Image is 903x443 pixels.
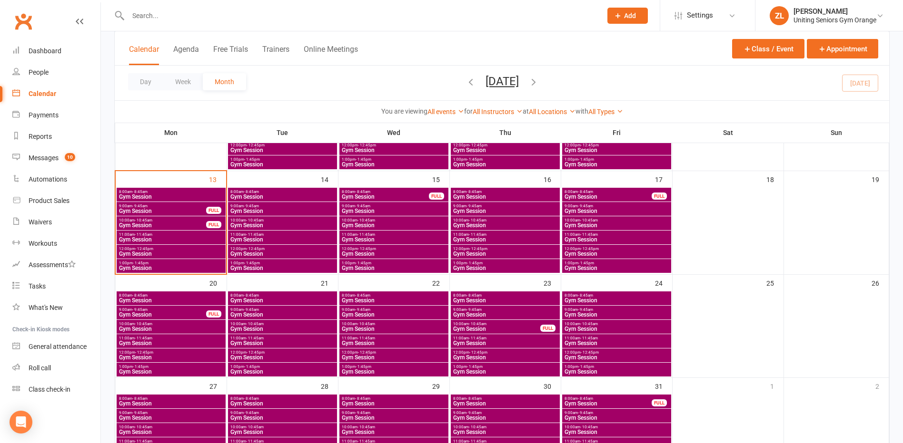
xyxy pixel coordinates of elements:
div: FULL [429,193,444,200]
span: Gym Session [230,355,335,360]
span: - 9:45am [355,308,370,312]
div: General attendance [29,343,87,350]
span: 12:00pm [453,350,558,355]
span: Gym Session [453,355,558,360]
span: Gym Session [119,237,224,242]
button: Free Trials [213,45,248,65]
a: Assessments [12,254,100,276]
div: Product Sales [29,197,69,204]
span: - 8:45am [355,190,370,194]
span: Gym Session [453,340,558,346]
span: Gym Session [119,355,224,360]
span: Gym Session [453,251,558,257]
a: Class kiosk mode [12,379,100,400]
div: ZL [770,6,789,25]
span: 1:00pm [564,261,669,265]
span: Gym Session [564,298,669,303]
span: - 9:45am [244,308,259,312]
strong: at [523,107,529,115]
span: - 10:45am [469,322,486,326]
span: 12:00pm [564,350,669,355]
div: 21 [321,275,338,290]
span: - 1:45pm [578,365,594,369]
span: 1:00pm [341,261,447,265]
span: - 1:45pm [244,365,260,369]
span: - 9:45am [132,204,148,208]
span: Gym Session [230,251,335,257]
span: - 11:45am [135,336,152,340]
span: - 8:45am [466,293,482,298]
a: Payments [12,105,100,126]
span: Gym Session [119,208,207,214]
div: 25 [766,275,784,290]
span: - 12:45pm [358,350,376,355]
div: FULL [652,193,667,200]
span: - 11:45am [357,232,375,237]
span: Gym Session [564,251,669,257]
span: 10:00am [341,218,447,222]
span: 8:00am [119,190,224,194]
div: 23 [544,275,561,290]
span: - 1:45pm [133,365,149,369]
div: Assessments [29,261,76,269]
a: Dashboard [12,40,100,62]
span: 11:00am [341,336,447,340]
span: Gym Session [341,326,447,332]
button: Calendar [129,45,159,65]
span: 8:00am [230,190,335,194]
span: - 1:45pm [244,261,260,265]
button: Add [607,8,648,24]
a: Roll call [12,357,100,379]
span: 12:00pm [341,247,447,251]
div: 28 [321,378,338,394]
span: Gym Session [453,222,558,228]
span: Gym Session [230,340,335,346]
span: - 10:45am [469,218,486,222]
span: Gym Session [453,194,558,200]
span: - 11:45am [580,336,598,340]
span: - 10:45am [357,322,375,326]
div: FULL [206,310,221,318]
span: - 12:45pm [581,143,599,147]
span: - 1:45pm [356,261,371,265]
button: Month [203,73,246,90]
span: - 1:45pm [133,261,149,265]
span: Gym Session [119,194,224,200]
span: Gym Session [341,194,429,200]
div: FULL [540,325,556,332]
span: - 11:45am [580,232,598,237]
div: Payments [29,111,59,119]
span: 8:00am [119,293,224,298]
span: 8:00am [341,190,429,194]
div: 1 [770,378,784,394]
span: 8:00am [230,293,335,298]
span: - 12:45pm [247,350,265,355]
div: What's New [29,304,63,311]
span: Gym Session [453,326,541,332]
span: - 9:45am [132,308,148,312]
div: Automations [29,175,67,183]
button: Appointment [807,39,878,58]
span: - 8:45am [132,293,148,298]
div: Open Intercom Messenger [10,411,32,433]
a: Product Sales [12,190,100,212]
th: Thu [449,123,561,143]
a: Clubworx [11,10,35,33]
span: 10:00am [453,218,558,222]
span: Gym Session [230,369,335,375]
span: Gym Session [564,355,669,360]
span: 9:00am [453,308,558,312]
span: - 12:45pm [135,247,153,251]
a: People [12,62,100,83]
button: Agenda [173,45,199,65]
span: 12:00pm [230,143,335,147]
span: 1:00pm [453,157,558,162]
span: Gym Session [119,340,224,346]
span: 12:00pm [119,247,224,251]
span: 10:00am [564,322,669,326]
div: FULL [206,221,221,228]
span: Gym Session [230,208,335,214]
span: - 12:45pm [135,350,153,355]
span: 9:00am [119,308,207,312]
span: Gym Session [119,326,224,332]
